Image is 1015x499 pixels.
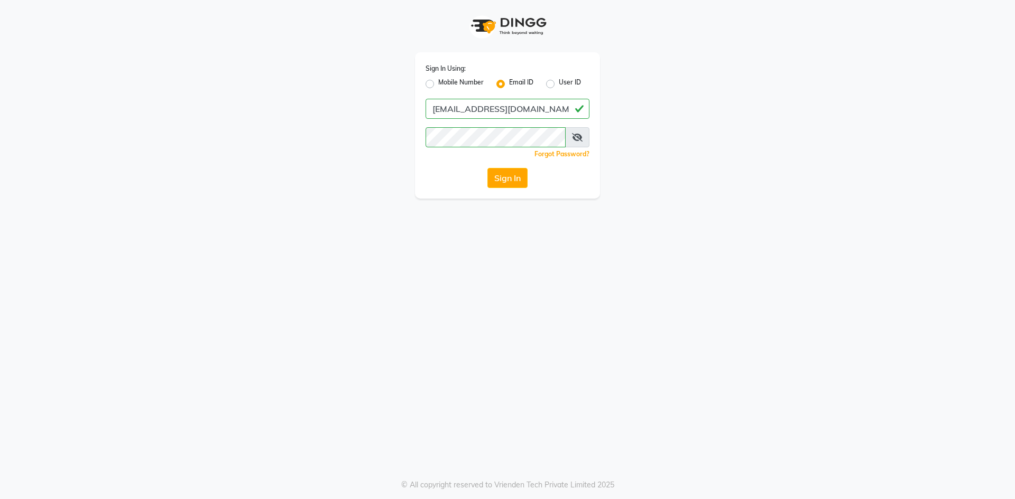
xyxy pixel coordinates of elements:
[534,150,589,158] a: Forgot Password?
[559,78,581,90] label: User ID
[509,78,533,90] label: Email ID
[426,64,466,73] label: Sign In Using:
[426,99,589,119] input: Username
[487,168,528,188] button: Sign In
[465,11,550,42] img: logo1.svg
[438,78,484,90] label: Mobile Number
[426,127,566,147] input: Username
